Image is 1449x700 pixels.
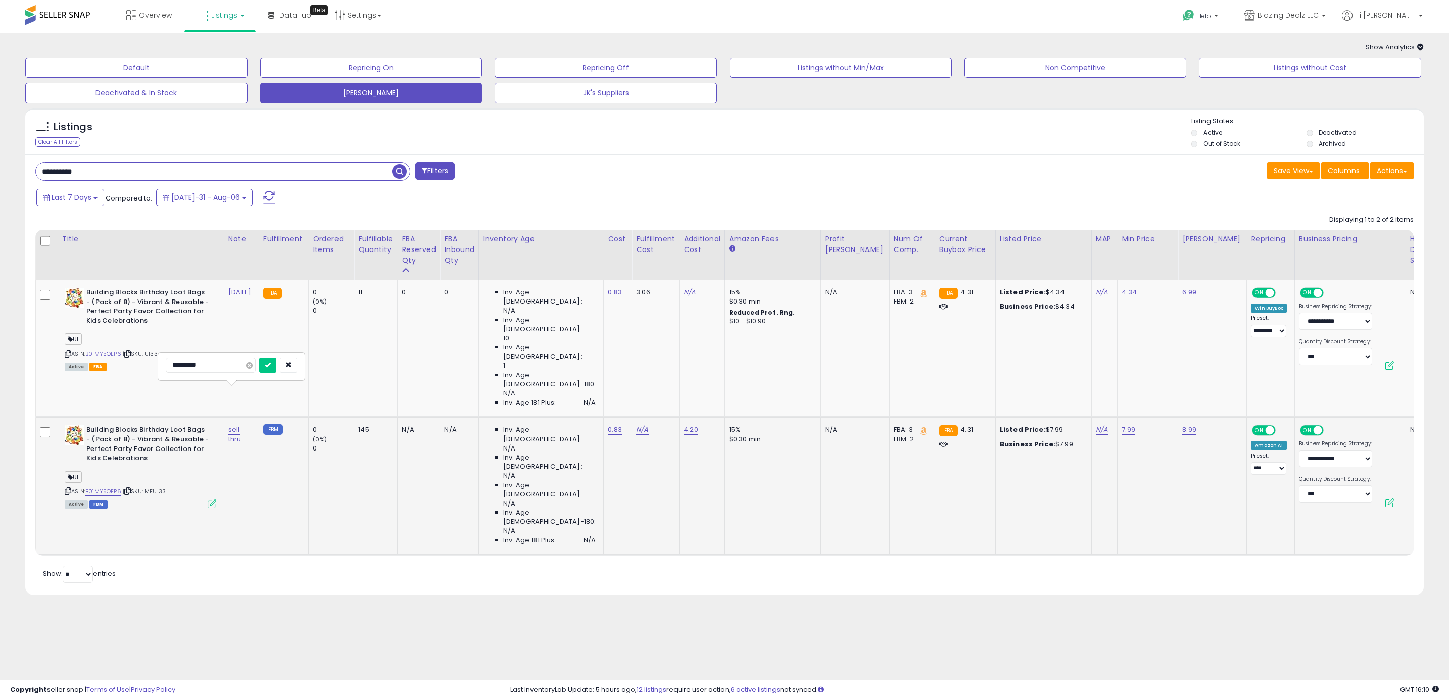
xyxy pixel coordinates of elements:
[1299,234,1402,244] div: Business Pricing
[495,58,717,78] button: Repricing Off
[1000,425,1046,434] b: Listed Price:
[1251,441,1286,450] div: Amazon AI
[503,334,509,343] span: 10
[1251,453,1287,475] div: Preset:
[65,500,88,509] span: All listings currently available for purchase on Amazon
[608,425,622,435] a: 0.83
[729,435,813,444] div: $0.30 min
[1251,234,1290,244] div: Repricing
[503,371,596,389] span: Inv. Age [DEMOGRAPHIC_DATA]-180:
[584,536,596,545] span: N/A
[729,234,816,244] div: Amazon Fees
[1322,289,1338,297] span: OFF
[1370,162,1414,179] button: Actions
[313,425,354,434] div: 0
[313,306,354,315] div: 0
[1182,425,1196,435] a: 8.99
[503,453,596,471] span: Inv. Age [DEMOGRAPHIC_DATA]:
[939,234,991,255] div: Current Buybox Price
[35,137,80,147] div: Clear All Filters
[1342,10,1423,33] a: Hi [PERSON_NAME]
[503,471,515,480] span: N/A
[228,425,242,444] a: sell thru
[503,389,515,398] span: N/A
[1253,426,1266,435] span: ON
[444,288,471,297] div: 0
[1203,139,1240,148] label: Out of Stock
[503,481,596,499] span: Inv. Age [DEMOGRAPHIC_DATA]:
[503,425,596,443] span: Inv. Age [DEMOGRAPHIC_DATA]:
[65,425,84,445] img: 51fZH1xfFhL._SL40_.jpg
[1366,42,1424,52] span: Show Analytics
[964,58,1187,78] button: Non Competitive
[228,287,251,297] a: [DATE]
[86,288,209,328] b: Building Blocks Birthday Loot Bags - (Pack of 8) - Vibrant & Reusable - Perfect Party Favor Colle...
[1328,166,1360,176] span: Columns
[729,288,813,297] div: 15%
[65,425,216,507] div: ASIN:
[1301,426,1314,435] span: ON
[1203,128,1222,137] label: Active
[313,435,327,443] small: (0%)
[1410,288,1443,297] div: N/A
[960,425,973,434] span: 4.31
[123,349,158,358] span: | SKU: UI33
[729,425,813,434] div: 15%
[825,425,882,434] div: N/A
[156,189,253,206] button: [DATE]-31 - Aug-06
[1000,234,1087,244] div: Listed Price
[1301,289,1314,297] span: ON
[1267,162,1320,179] button: Save View
[25,58,248,78] button: Default
[503,306,515,315] span: N/A
[1122,425,1135,435] a: 7.99
[43,569,116,578] span: Show: entries
[1096,287,1108,297] a: N/A
[1322,426,1338,435] span: OFF
[211,10,237,20] span: Listings
[1191,117,1424,126] p: Listing States:
[86,425,209,465] b: Building Blocks Birthday Loot Bags - (Pack of 8) - Vibrant & Reusable - Perfect Party Favor Colle...
[729,297,813,306] div: $0.30 min
[483,234,599,244] div: Inventory Age
[65,333,82,345] span: UI
[402,288,432,297] div: 0
[139,10,172,20] span: Overview
[684,287,696,297] a: N/A
[85,349,121,358] a: B01MY5OEP6
[729,244,735,254] small: Amazon Fees.
[89,363,107,371] span: FBA
[260,58,482,78] button: Repricing On
[65,288,216,370] div: ASIN:
[171,192,240,203] span: [DATE]-31 - Aug-06
[310,5,328,15] div: Tooltip anchor
[1251,315,1287,337] div: Preset:
[825,288,882,297] div: N/A
[313,444,354,453] div: 0
[503,526,515,535] span: N/A
[503,499,515,508] span: N/A
[894,425,927,434] div: FBA: 3
[1299,338,1372,345] label: Quantity Discount Strategy:
[1000,439,1055,449] b: Business Price:
[1319,128,1357,137] label: Deactivated
[1321,162,1369,179] button: Columns
[503,536,556,545] span: Inv. Age 181 Plus:
[89,500,108,509] span: FBM
[1199,58,1421,78] button: Listings without Cost
[503,361,505,370] span: 1
[1122,234,1174,244] div: Min Price
[65,363,88,371] span: All listings currently available for purchase on Amazon
[52,192,91,203] span: Last 7 Days
[444,425,471,434] div: N/A
[503,508,596,526] span: Inv. Age [DEMOGRAPHIC_DATA]-180:
[584,398,596,407] span: N/A
[358,425,390,434] div: 145
[263,234,304,244] div: Fulfillment
[960,287,973,297] span: 4.31
[730,58,952,78] button: Listings without Min/Max
[636,425,648,435] a: N/A
[1000,440,1084,449] div: $7.99
[1000,302,1084,311] div: $4.34
[36,189,104,206] button: Last 7 Days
